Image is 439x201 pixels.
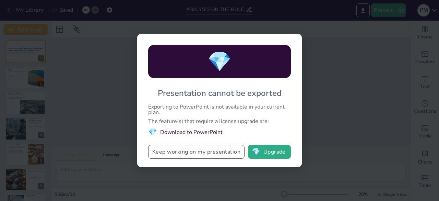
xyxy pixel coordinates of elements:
[148,127,291,137] li: Download to PowerPoint
[252,148,260,155] span: diamond
[248,145,291,159] button: diamondUpgrade
[158,88,282,99] div: Presentation cannot be exported
[207,48,232,75] span: diamond
[148,119,291,124] div: The feature(s) that require a license upgrade are:
[148,127,157,137] span: diamond
[148,104,291,115] div: Exporting to PowerPoint is not available in your current plan.
[148,145,245,159] button: Keep working on my presentation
